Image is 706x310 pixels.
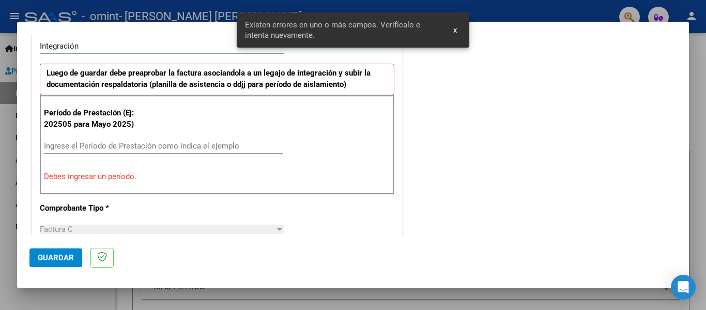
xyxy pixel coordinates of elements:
button: x [445,21,465,39]
button: Guardar [29,248,82,267]
span: Integración [40,41,79,51]
span: Guardar [38,253,74,262]
p: Debes ingresar un período. [44,171,390,183]
div: Open Intercom Messenger [671,275,696,300]
span: Factura C [40,225,73,234]
p: Período de Prestación (Ej: 202505 para Mayo 2025) [44,107,148,130]
p: Comprobante Tipo * [40,202,146,214]
span: Existen errores en uno o más campos. Verifícalo e intenta nuevamente. [245,20,441,40]
span: x [453,25,457,35]
strong: Luego de guardar debe preaprobar la factura asociandola a un legajo de integración y subir la doc... [47,68,371,90]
